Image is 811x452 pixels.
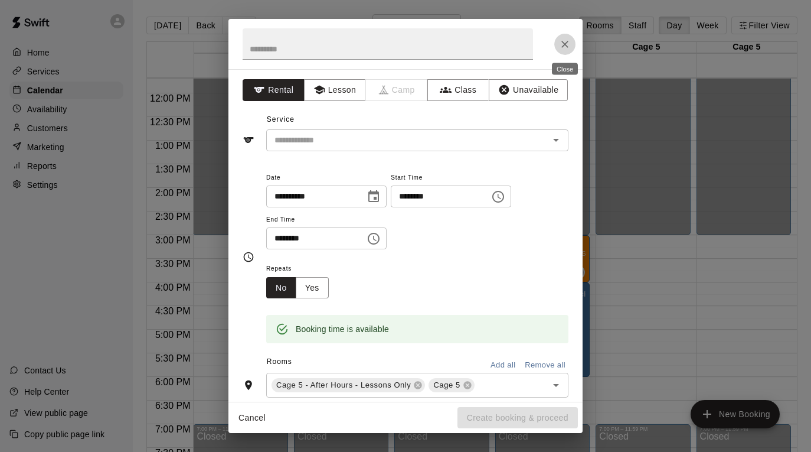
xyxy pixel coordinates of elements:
[484,356,522,375] button: Add all
[429,379,465,391] span: Cage 5
[267,357,292,366] span: Rooms
[233,407,271,429] button: Cancel
[296,318,389,340] div: Booking time is available
[266,170,387,186] span: Date
[272,379,416,391] span: Cage 5 - After Hours - Lessons Only
[266,277,296,299] button: No
[552,63,578,75] div: Close
[243,251,254,263] svg: Timing
[486,185,510,209] button: Choose time, selected time is 4:30 PM
[489,79,568,101] button: Unavailable
[554,34,575,55] button: Close
[266,261,338,277] span: Repeats
[266,212,387,228] span: End Time
[366,79,428,101] span: Camps can only be created in the Services page
[243,379,254,391] svg: Rooms
[391,170,511,186] span: Start Time
[362,227,385,251] button: Choose time, selected time is 5:00 PM
[296,277,329,299] button: Yes
[548,132,564,148] button: Open
[266,277,329,299] div: outlined button group
[427,79,489,101] button: Class
[522,356,568,375] button: Remove all
[362,185,385,209] button: Choose date, selected date is Aug 21, 2025
[272,378,425,392] div: Cage 5 - After Hours - Lessons Only
[243,134,254,146] svg: Service
[548,377,564,394] button: Open
[267,115,295,123] span: Service
[429,378,474,392] div: Cage 5
[304,79,366,101] button: Lesson
[243,79,305,101] button: Rental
